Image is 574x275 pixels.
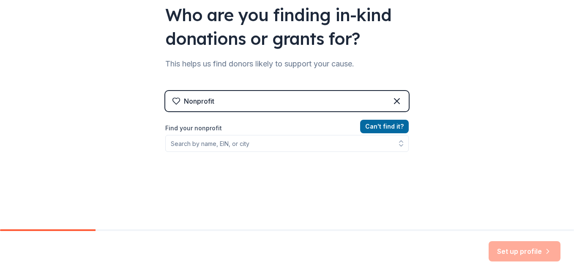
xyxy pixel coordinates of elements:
[165,3,409,50] div: Who are you finding in-kind donations or grants for?
[165,57,409,71] div: This helps us find donors likely to support your cause.
[165,123,409,133] label: Find your nonprofit
[184,96,214,106] div: Nonprofit
[165,135,409,152] input: Search by name, EIN, or city
[360,120,409,133] button: Can't find it?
